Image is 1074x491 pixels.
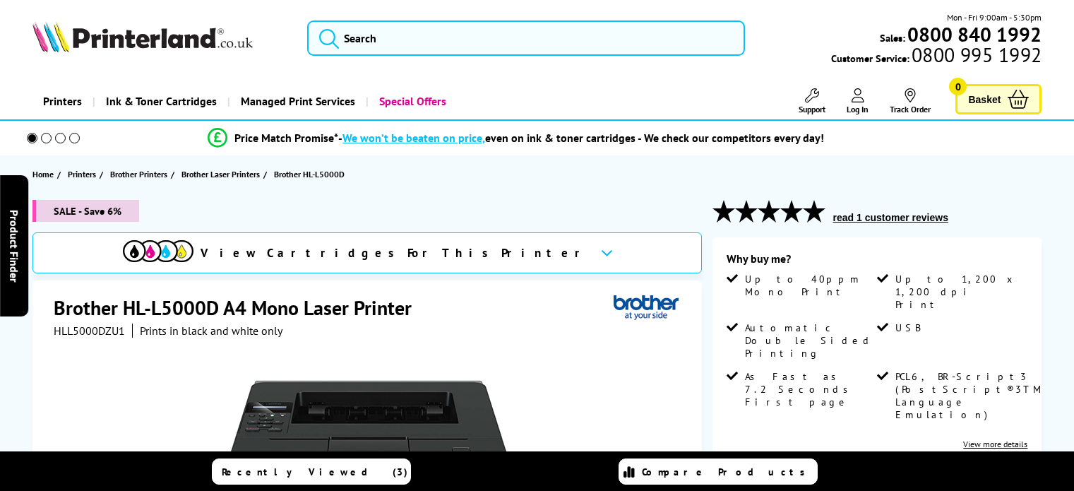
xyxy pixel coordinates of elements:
[745,321,874,360] span: Automatic Double Sided Printing
[890,88,931,114] a: Track Order
[727,252,1028,273] div: Why buy me?
[895,370,1042,421] span: PCL6, BR-Script3 (PostScript®3TM Language Emulation)
[895,273,1025,311] span: Up to 1,200 x 1,200 dpi Print
[110,167,171,182] a: Brother Printers
[799,104,825,114] span: Support
[68,167,100,182] a: Printers
[338,131,824,145] div: - even on ink & toner cartridges - We check our competitors every day!
[32,167,57,182] a: Home
[54,295,426,321] h1: Brother HL-L5000D A4 Mono Laser Printer
[222,466,408,478] span: Recently Viewed (3)
[968,90,1001,109] span: Basket
[201,245,589,261] span: View Cartridges For This Printer
[7,209,21,282] span: Product Finder
[212,459,411,485] a: Recently Viewed (3)
[949,78,967,95] span: 0
[123,240,193,262] img: View Cartridges
[831,48,1042,65] span: Customer Service:
[234,131,338,145] span: Price Match Promise*
[847,88,869,114] a: Log In
[307,20,745,56] input: Search
[880,31,905,45] span: Sales:
[274,167,345,182] span: Brother HL-L5000D
[745,273,874,298] span: Up to 40ppm Mono Print
[619,459,818,485] a: Compare Products
[32,21,290,55] a: Printerland Logo
[907,21,1042,47] b: 0800 840 1992
[829,211,953,224] button: read 1 customer reviews
[110,167,167,182] span: Brother Printers
[895,321,920,334] span: USB
[68,167,96,182] span: Printers
[909,48,1042,61] span: 0800 995 1992
[7,126,1025,150] li: modal_Promise
[745,370,874,408] span: As Fast as 7.2 Seconds First page
[32,167,54,182] span: Home
[54,324,125,338] span: HLL5000DZU1
[963,439,1027,449] a: View more details
[799,88,825,114] a: Support
[614,295,679,321] img: Brother
[32,21,253,52] img: Printerland Logo
[93,83,227,119] a: Ink & Toner Cartridges
[140,324,282,338] i: Prints in black and white only
[642,466,813,478] span: Compare Products
[227,83,366,119] a: Managed Print Services
[274,167,348,182] a: Brother HL-L5000D
[847,104,869,114] span: Log In
[32,200,139,222] span: SALE - Save 6%
[106,83,217,119] span: Ink & Toner Cartridges
[366,83,457,119] a: Special Offers
[32,83,93,119] a: Printers
[947,11,1042,24] span: Mon - Fri 9:00am - 5:30pm
[181,167,263,182] a: Brother Laser Printers
[181,167,260,182] span: Brother Laser Printers
[342,131,485,145] span: We won’t be beaten on price,
[905,28,1042,41] a: 0800 840 1992
[955,84,1042,114] a: Basket 0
